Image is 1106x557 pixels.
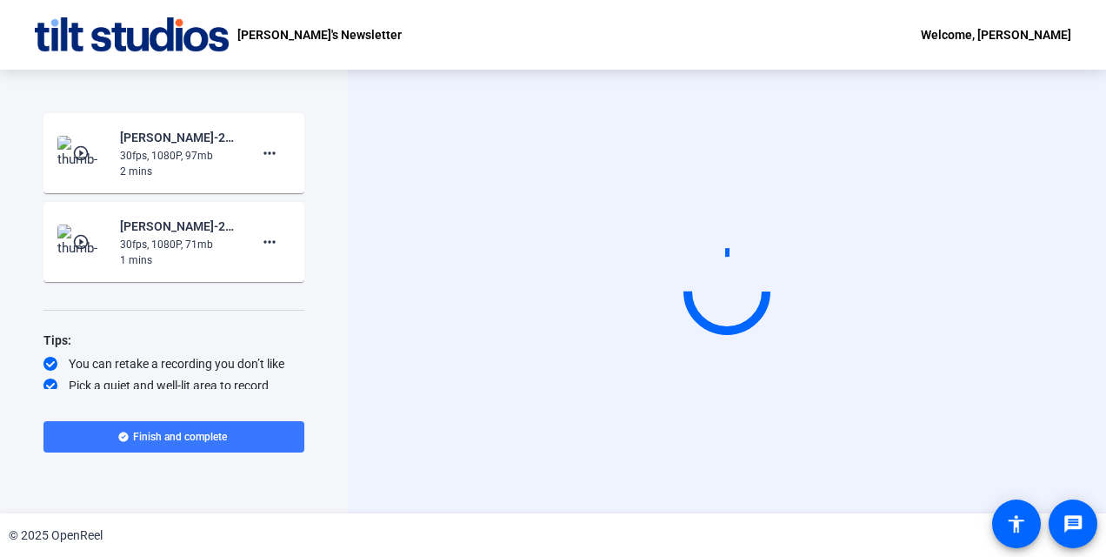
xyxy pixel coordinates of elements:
[43,330,304,351] div: Tips:
[43,355,304,372] div: You can retake a recording you don’t like
[120,127,237,148] div: [PERSON_NAME]-25-16164250-OPT-[PERSON_NAME] Monthly N-[PERSON_NAME]-s Newsletter-1757005726904-we...
[72,233,93,251] mat-icon: play_circle_outline
[120,216,237,237] div: [PERSON_NAME]-25-16164250-OPT-[PERSON_NAME] Monthly N-[PERSON_NAME]-s Newsletter-1757005598278-we...
[259,232,280,252] mat-icon: more_horiz
[1006,513,1027,534] mat-icon: accessibility
[57,225,109,259] img: thumb-nail
[259,143,280,164] mat-icon: more_horiz
[72,144,93,162] mat-icon: play_circle_outline
[120,252,237,268] div: 1 mins
[35,17,229,52] img: OpenReel logo
[1063,513,1083,534] mat-icon: message
[43,377,304,394] div: Pick a quiet and well-lit area to record
[237,24,402,45] p: [PERSON_NAME]'s Newsletter
[120,237,237,252] div: 30fps, 1080P, 71mb
[57,136,109,171] img: thumb-nail
[9,527,103,545] div: © 2025 OpenReel
[133,430,227,444] span: Finish and complete
[120,164,237,179] div: 2 mins
[921,24,1071,45] div: Welcome, [PERSON_NAME]
[120,148,237,164] div: 30fps, 1080P, 97mb
[43,421,304,453] button: Finish and complete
